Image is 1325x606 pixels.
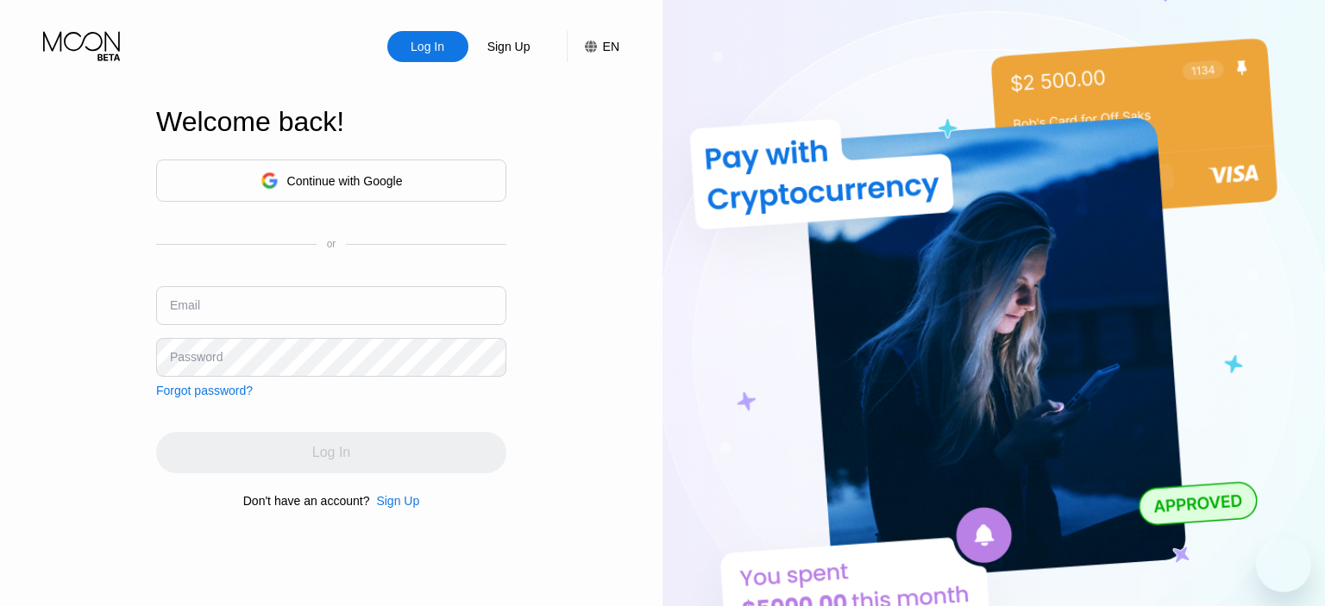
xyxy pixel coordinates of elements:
[170,350,223,364] div: Password
[327,238,336,250] div: or
[156,106,506,138] div: Welcome back!
[603,40,619,53] div: EN
[170,298,200,312] div: Email
[376,494,419,508] div: Sign Up
[387,31,468,62] div: Log In
[486,38,532,55] div: Sign Up
[287,174,403,188] div: Continue with Google
[243,494,370,508] div: Don't have an account?
[156,384,253,397] div: Forgot password?
[156,159,506,202] div: Continue with Google
[1256,537,1311,592] iframe: Button to launch messaging window
[409,38,446,55] div: Log In
[369,494,419,508] div: Sign Up
[468,31,549,62] div: Sign Up
[567,31,619,62] div: EN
